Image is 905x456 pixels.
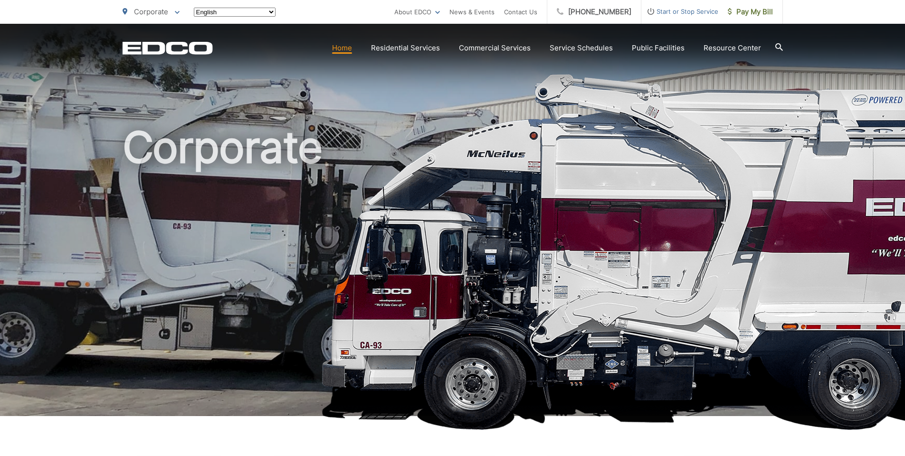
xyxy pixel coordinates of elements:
[504,6,537,18] a: Contact Us
[134,7,168,16] span: Corporate
[632,42,685,54] a: Public Facilities
[394,6,440,18] a: About EDCO
[123,41,213,55] a: EDCD logo. Return to the homepage.
[550,42,613,54] a: Service Schedules
[459,42,531,54] a: Commercial Services
[332,42,352,54] a: Home
[704,42,761,54] a: Resource Center
[194,8,276,17] select: Select a language
[371,42,440,54] a: Residential Services
[123,124,783,425] h1: Corporate
[449,6,495,18] a: News & Events
[728,6,773,18] span: Pay My Bill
